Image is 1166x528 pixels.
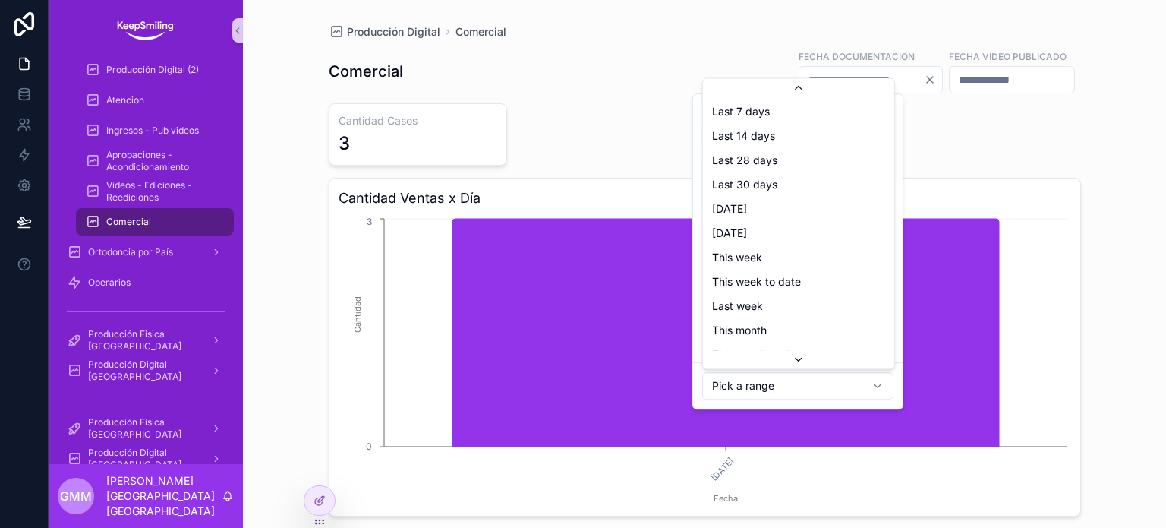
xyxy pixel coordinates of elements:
[712,104,770,119] span: Last 7 days
[712,274,801,289] span: This week to date
[712,201,747,217] span: [DATE]
[712,347,805,362] span: This month to date
[712,226,747,241] span: [DATE]
[712,177,777,192] span: Last 30 days
[712,323,767,338] span: This month
[712,153,777,168] span: Last 28 days
[712,299,763,314] span: Last week
[712,250,762,265] span: This week
[712,128,775,144] span: Last 14 days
